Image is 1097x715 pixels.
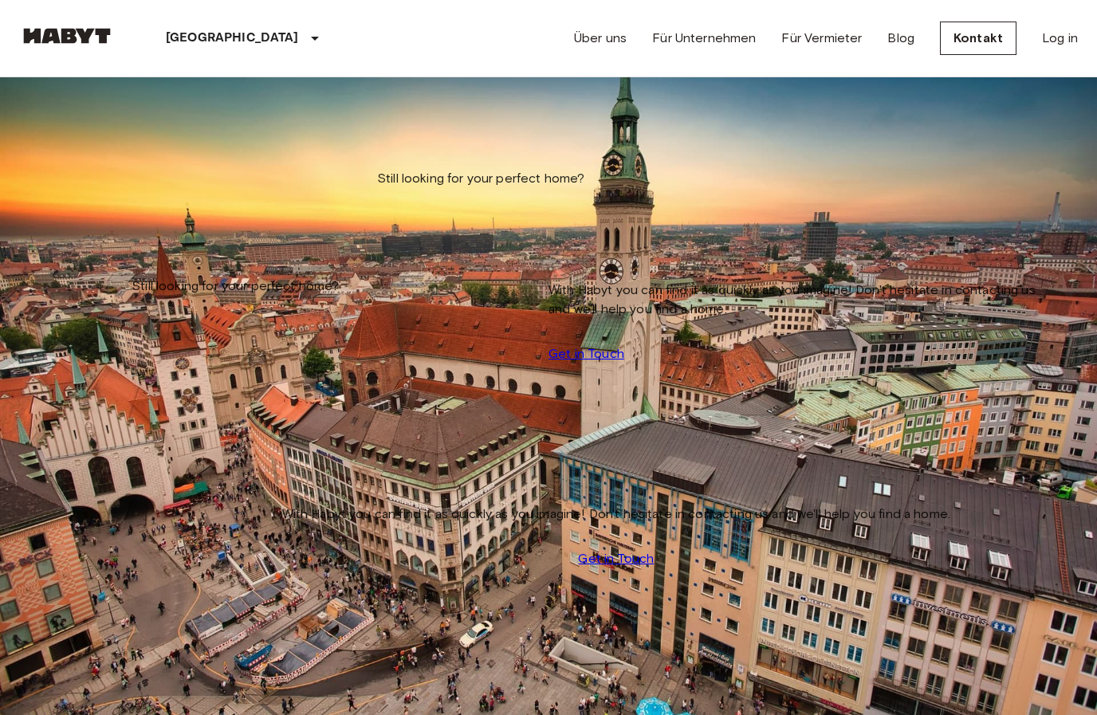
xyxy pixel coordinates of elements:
a: Log in [1042,29,1078,48]
a: Get in Touch [578,549,654,568]
a: Über uns [574,29,627,48]
a: Blog [887,29,914,48]
span: Still looking for your perfect home? [377,169,584,188]
a: Für Vermieter [781,29,862,48]
span: With Habyt you can find it as quickly as you imagine! Don't hesitate in contacting us and we'll h... [282,505,951,524]
a: Für Unternehmen [652,29,756,48]
img: Habyt [19,28,115,44]
a: Kontakt [940,22,1016,55]
p: [GEOGRAPHIC_DATA] [166,29,299,48]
